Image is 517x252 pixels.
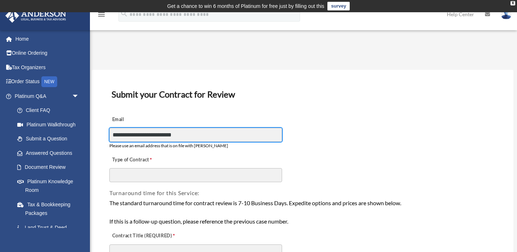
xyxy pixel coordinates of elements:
[10,220,90,243] a: Land Trust & Deed Forum
[109,189,199,196] span: Turnaround time for this Service:
[10,174,90,197] a: Platinum Knowledge Room
[109,198,496,226] div: The standard turnaround time for contract review is 7-10 Business Days. Expedite options and pric...
[10,117,90,132] a: Platinum Walkthrough
[501,9,512,19] img: User Pic
[109,143,228,148] span: Please use an email address that is on file with [PERSON_NAME]
[109,87,496,102] h3: Submit your Contract for Review
[167,2,325,10] div: Get a chance to win 6 months of Platinum for free just by filling out this
[5,60,90,75] a: Tax Organizers
[10,197,90,220] a: Tax & Bookkeeping Packages
[511,1,515,5] div: close
[10,160,86,175] a: Document Review
[5,32,90,46] a: Home
[10,146,90,160] a: Answered Questions
[41,76,57,87] div: NEW
[327,2,350,10] a: survey
[10,132,90,146] a: Submit a Question
[5,75,90,89] a: Order StatusNEW
[97,13,106,19] a: menu
[109,231,181,241] label: Contract Title (REQUIRED)
[3,9,68,23] img: Anderson Advisors Platinum Portal
[5,89,90,103] a: Platinum Q&Aarrow_drop_down
[109,155,181,165] label: Type of Contract
[120,10,128,18] i: search
[5,46,90,60] a: Online Ordering
[97,10,106,19] i: menu
[10,103,90,118] a: Client FAQ
[72,89,86,104] span: arrow_drop_down
[109,114,181,125] label: Email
